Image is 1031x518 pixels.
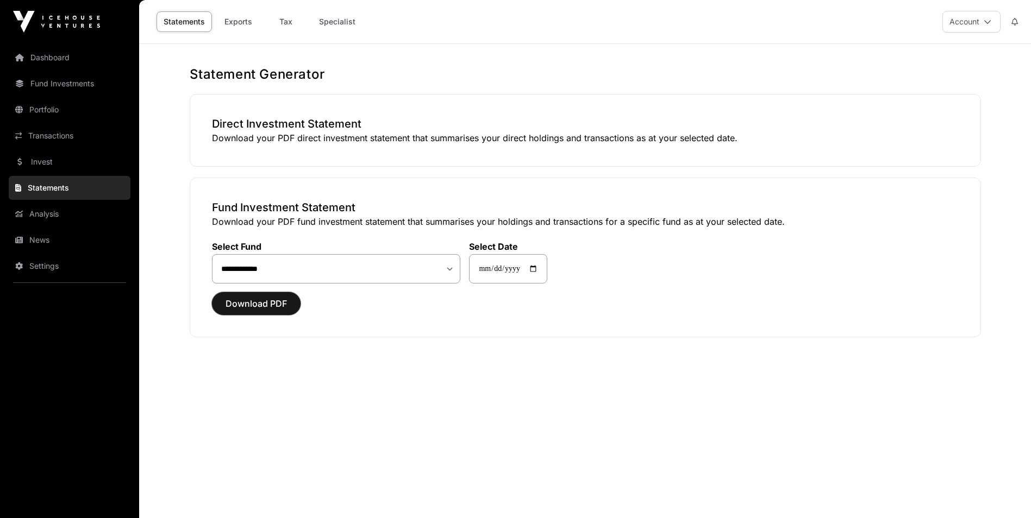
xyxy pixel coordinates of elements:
[9,176,130,200] a: Statements
[9,202,130,226] a: Analysis
[157,11,212,32] a: Statements
[216,11,260,32] a: Exports
[9,150,130,174] a: Invest
[9,46,130,70] a: Dashboard
[9,124,130,148] a: Transactions
[9,254,130,278] a: Settings
[212,215,959,228] p: Download your PDF fund investment statement that summarises your holdings and transactions for a ...
[9,98,130,122] a: Portfolio
[264,11,308,32] a: Tax
[212,303,301,314] a: Download PDF
[9,228,130,252] a: News
[212,116,959,131] h3: Direct Investment Statement
[13,11,100,33] img: Icehouse Ventures Logo
[212,241,461,252] label: Select Fund
[312,11,363,32] a: Specialist
[9,72,130,96] a: Fund Investments
[190,66,981,83] h1: Statement Generator
[942,11,1001,33] button: Account
[212,131,959,144] p: Download your PDF direct investment statement that summarises your direct holdings and transactio...
[226,297,287,310] span: Download PDF
[212,200,959,215] h3: Fund Investment Statement
[212,292,301,315] button: Download PDF
[977,466,1031,518] iframe: Chat Widget
[469,241,547,252] label: Select Date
